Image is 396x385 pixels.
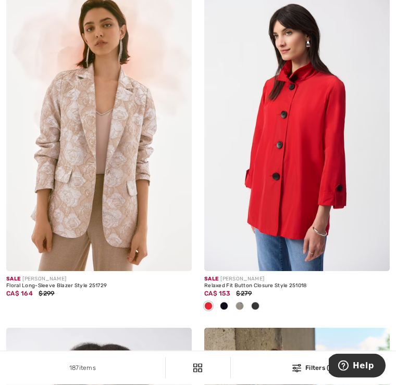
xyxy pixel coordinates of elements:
span: CA$ 153 [204,290,230,298]
span: Sale [6,276,20,283]
span: CA$ 164 [6,290,33,298]
div: Floral Long-Sleeve Blazer Style 251729 [6,284,192,290]
div: [PERSON_NAME] [204,276,390,284]
img: Filters [193,364,202,373]
div: [PERSON_NAME] [6,276,192,284]
span: $279 [236,290,252,298]
div: Moonstone [232,299,247,316]
span: 187 [69,364,79,371]
span: Sale [204,276,218,283]
span: $299 [39,290,54,298]
iframe: Opens a widget where you can find more information [329,354,386,380]
div: Filters (1) [237,363,390,373]
img: Filters [292,364,301,373]
div: Relaxed Fit Button Closure Style 251018 [204,284,390,290]
div: Midnight Blue [216,299,232,316]
div: Radiant red [201,299,216,316]
div: Black [247,299,263,316]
